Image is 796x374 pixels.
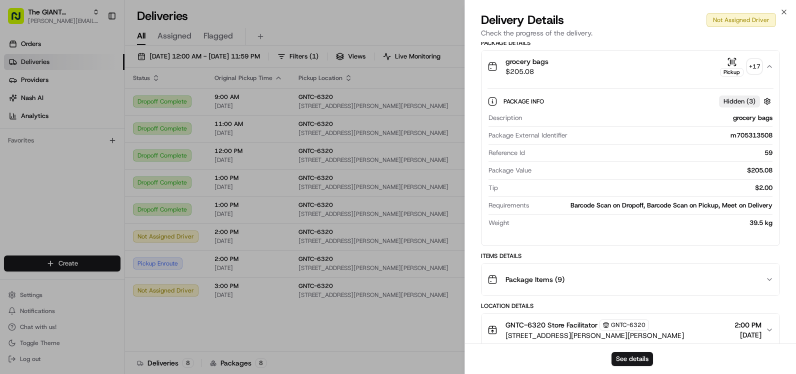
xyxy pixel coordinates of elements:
[94,196,160,206] span: API Documentation
[513,218,772,227] div: 39.5 kg
[84,197,92,205] div: 💻
[99,221,121,228] span: Pylon
[80,192,164,210] a: 💻API Documentation
[481,302,780,310] div: Location Details
[20,196,76,206] span: Knowledge Base
[10,40,182,56] p: Welcome 👋
[21,95,39,113] img: 8016278978528_b943e370aa5ada12b00a_72.png
[505,56,548,66] span: grocery bags
[10,197,18,205] div: 📗
[503,97,546,105] span: Package Info
[155,128,182,140] button: See all
[10,10,30,30] img: Nash
[505,274,564,284] span: Package Items ( 9 )
[45,95,164,105] div: Start new chat
[481,263,779,295] button: Package Items (9)
[720,68,743,76] div: Pickup
[488,218,509,227] span: Weight
[481,39,780,47] div: Package Details
[747,59,761,73] div: + 17
[488,113,522,122] span: Description
[720,57,743,76] button: Pickup
[10,130,64,138] div: Past conversations
[488,201,529,210] span: Requirements
[170,98,182,110] button: Start new chat
[481,252,780,260] div: Items Details
[526,113,772,122] div: grocery bags
[719,95,773,107] button: Hidden (3)
[529,148,772,157] div: 59
[488,183,498,192] span: Tip
[45,105,137,113] div: We're available if you need us!
[26,64,165,75] input: Clear
[481,50,779,82] button: grocery bags$205.08Pickup+17
[70,220,121,228] a: Powered byPylon
[481,82,779,245] div: grocery bags$205.08Pickup+17
[734,330,761,340] span: [DATE]
[720,57,761,76] button: Pickup+17
[6,192,80,210] a: 📗Knowledge Base
[33,155,53,163] span: [DATE]
[481,313,779,346] button: GNTC-6320 Store FacilitatorGNTC-6320[STREET_ADDRESS][PERSON_NAME][PERSON_NAME]2:00 PM[DATE]
[611,352,653,366] button: See details
[505,320,597,330] span: GNTC-6320 Store Facilitator
[488,148,525,157] span: Reference Id
[488,166,531,175] span: Package Value
[10,95,28,113] img: 1736555255976-a54dd68f-1ca7-489b-9aae-adbdc363a1c4
[481,12,564,28] span: Delivery Details
[505,330,684,340] span: [STREET_ADDRESS][PERSON_NAME][PERSON_NAME]
[505,66,548,76] span: $205.08
[723,97,755,106] span: Hidden ( 3 )
[488,131,567,140] span: Package External Identifier
[535,166,772,175] div: $205.08
[734,320,761,330] span: 2:00 PM
[571,131,772,140] div: m705313508
[533,201,772,210] div: Barcode Scan on Dropoff, Barcode Scan on Pickup, Meet on Delivery
[611,321,645,329] span: GNTC-6320
[481,28,780,38] p: Check the progress of the delivery.
[502,183,772,192] div: $2.00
